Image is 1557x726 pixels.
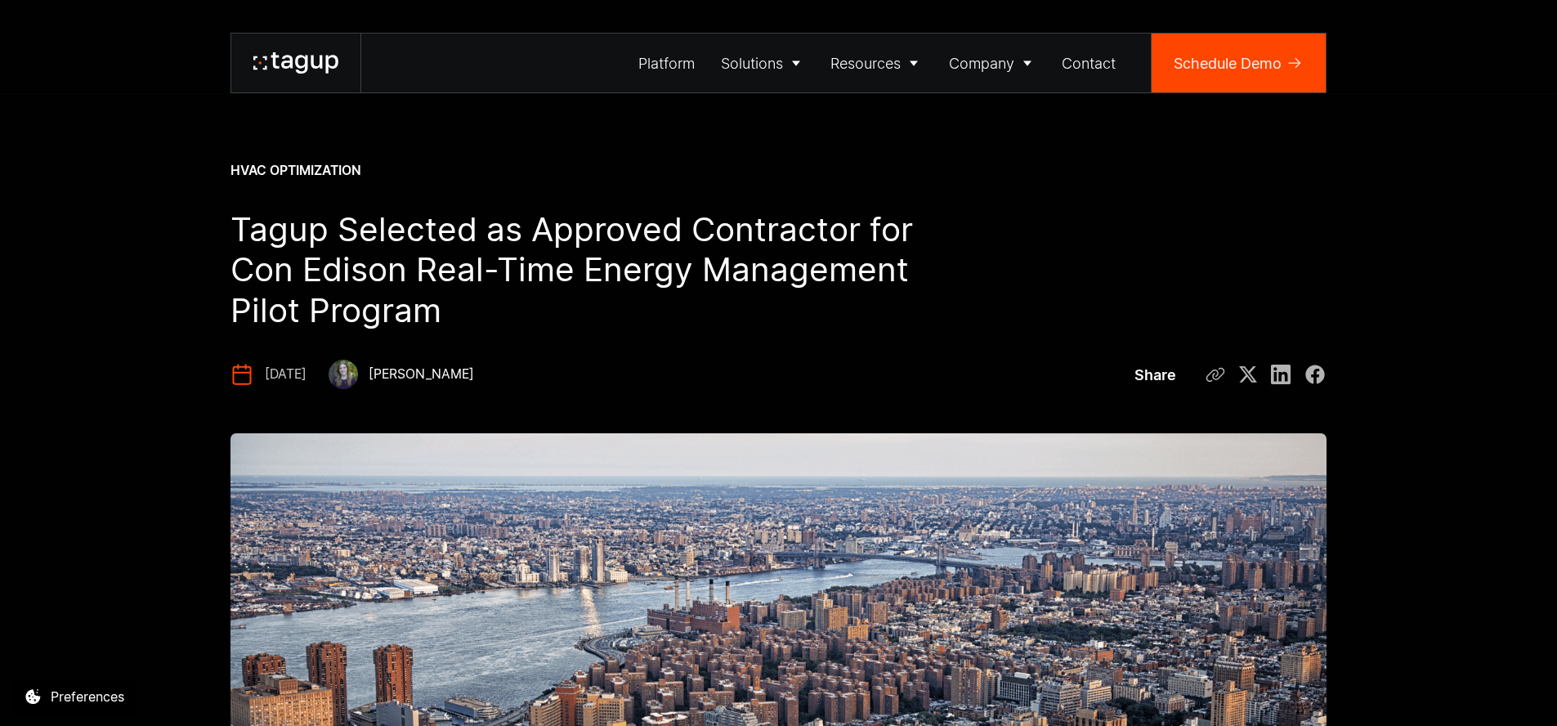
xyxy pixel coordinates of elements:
[638,52,695,74] div: Platform
[1174,52,1282,74] div: Schedule Demo
[1152,34,1326,92] a: Schedule Demo
[936,34,1049,92] a: Company
[818,34,937,92] a: Resources
[1049,34,1130,92] a: Contact
[708,34,818,92] a: Solutions
[230,209,960,330] h1: Tagup Selected as Approved Contractor for Con Edison Real-Time Energy Management Pilot Program
[1134,364,1176,386] div: Share
[329,360,358,389] img: Nicole Laskowski
[230,162,361,180] div: HVAC Optimization
[626,34,709,92] a: Platform
[1062,52,1116,74] div: Contact
[721,52,783,74] div: Solutions
[265,365,306,383] div: [DATE]
[369,365,474,383] div: [PERSON_NAME]
[949,52,1014,74] div: Company
[830,52,901,74] div: Resources
[51,687,124,706] div: Preferences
